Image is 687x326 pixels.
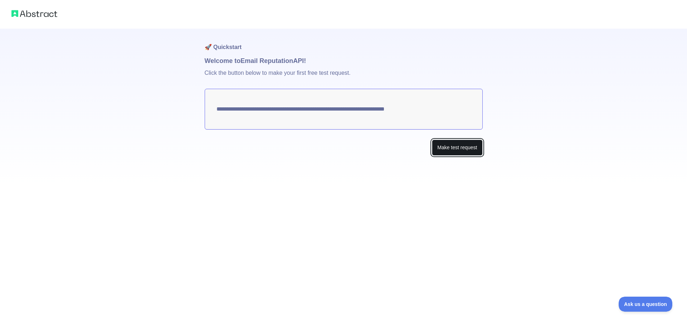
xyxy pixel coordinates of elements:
[11,9,57,19] img: Abstract logo
[432,140,482,156] button: Make test request
[205,56,483,66] h1: Welcome to Email Reputation API!
[619,297,673,312] iframe: Toggle Customer Support
[205,29,483,56] h1: 🚀 Quickstart
[205,66,483,89] p: Click the button below to make your first free test request.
